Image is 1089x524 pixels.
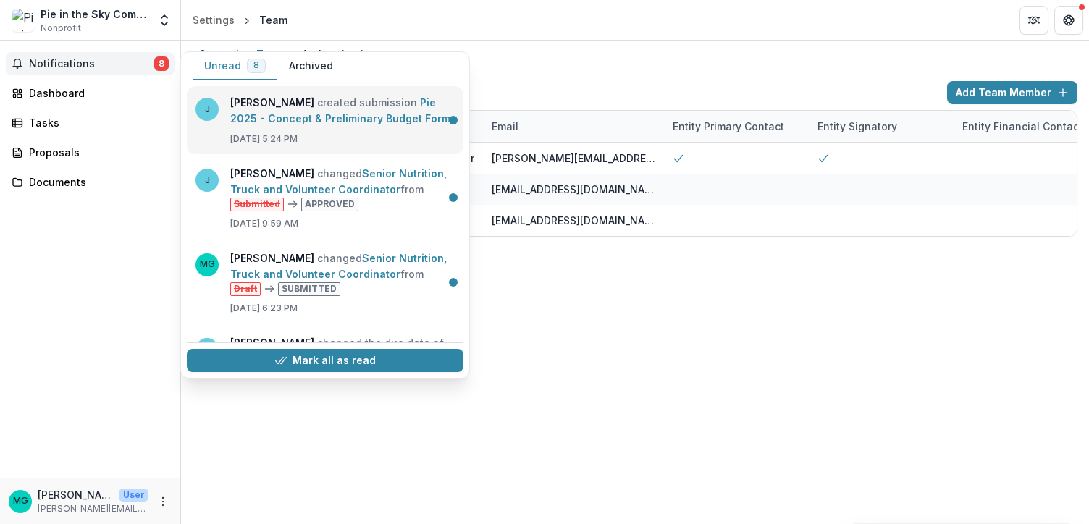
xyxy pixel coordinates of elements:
a: Pie 2025 - Concept & Preliminary Budget Form [230,96,450,124]
div: [EMAIL_ADDRESS][DOMAIN_NAME] [492,182,655,197]
div: Entity Signatory [809,111,954,142]
a: Authentication [296,41,382,69]
p: created submission [230,95,455,127]
div: Entity Primary Contact [664,111,809,142]
div: General [193,43,245,64]
button: Partners [1019,6,1048,35]
button: Open entity switcher [154,6,175,35]
p: User [119,489,148,502]
p: changed from [230,166,455,211]
a: Dashboard [6,81,175,105]
div: Malea Guiriba [13,496,28,506]
span: Notifications [29,58,154,70]
a: Documents [6,170,175,194]
div: Tasks [29,115,163,130]
div: Entity Primary Contact [664,119,793,134]
button: Add Team Member [947,81,1077,104]
a: Settings [187,9,240,30]
button: Unread [193,52,277,80]
div: Entity Signatory [809,119,906,134]
div: [PERSON_NAME][EMAIL_ADDRESS][DOMAIN_NAME] [492,151,655,166]
button: Mark all as read [187,349,463,372]
a: Senior Nutrition, Truck and Volunteer Coordinator [230,167,447,195]
nav: breadcrumb [187,9,293,30]
a: Team [251,41,290,69]
button: Get Help [1054,6,1083,35]
a: Proposals [6,140,175,164]
a: General [193,41,245,69]
div: Team [259,12,287,28]
div: Email [483,111,664,142]
p: [PERSON_NAME][EMAIL_ADDRESS][DOMAIN_NAME] [38,502,148,515]
img: Pie in the Sky Community Alliance [12,9,35,32]
div: Pie in the Sky Community Alliance [41,7,148,22]
button: Archived [277,52,345,80]
span: 8 [253,60,259,70]
button: Notifications8 [6,52,175,75]
span: Nonprofit [41,22,81,35]
div: Documents [29,174,163,190]
button: More [154,493,172,510]
p: [PERSON_NAME] [38,487,113,502]
div: Team [251,43,290,64]
div: [EMAIL_ADDRESS][DOMAIN_NAME] [492,213,655,228]
p: changed from [230,250,455,296]
p: changed the due date of to [DATE] [230,335,455,383]
div: Settings [193,12,235,28]
a: Tasks [6,111,175,135]
div: Authentication [296,43,382,64]
span: 8 [154,56,169,71]
div: Email [483,119,527,134]
a: Senior Nutrition, Truck and Volunteer Coordinator [230,252,447,280]
div: Proposals [29,145,163,160]
div: Dashboard [29,85,163,101]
